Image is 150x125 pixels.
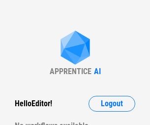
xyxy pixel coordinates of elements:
span: Logout [101,100,123,108]
img: Apprentice AI [56,31,95,67]
div: APPRENTICE [50,67,91,76]
button: Logout [89,96,135,112]
div: AI [94,67,101,76]
div: Hello Editor ! [15,96,52,112]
